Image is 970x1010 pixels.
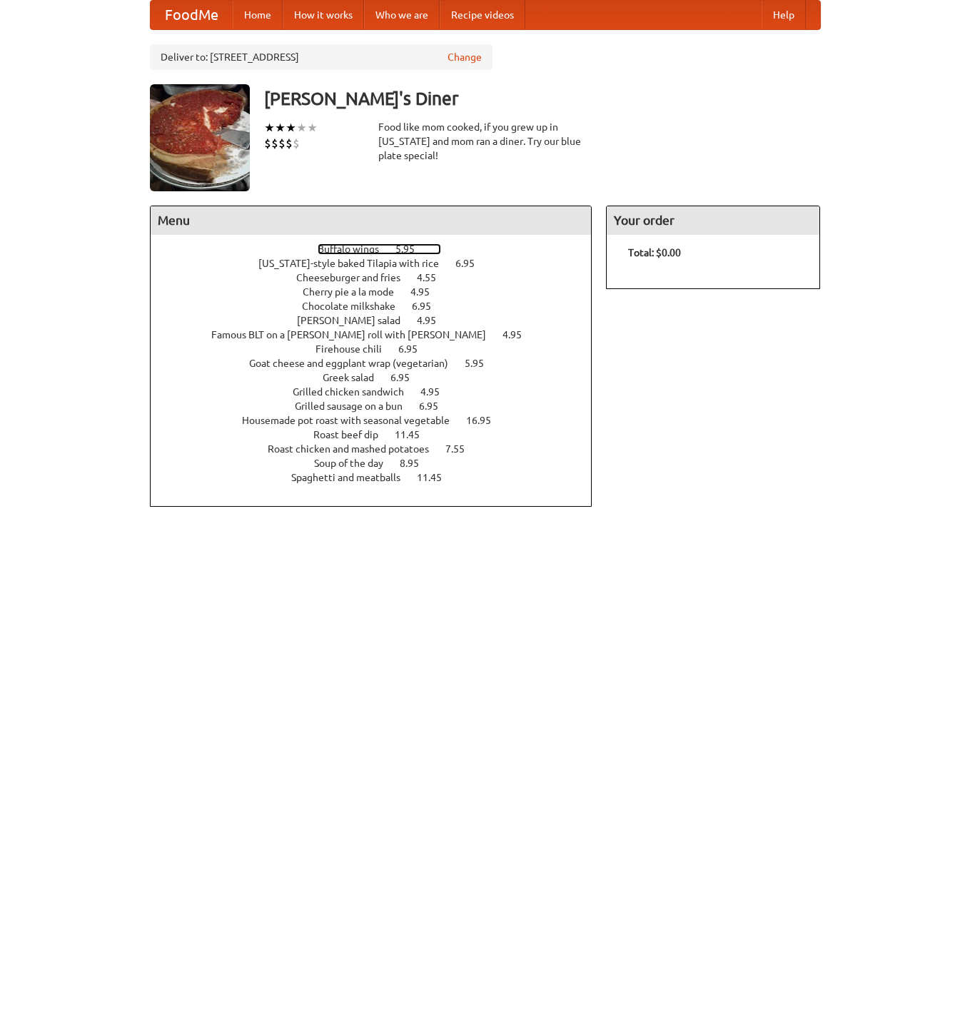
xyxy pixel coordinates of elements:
span: 4.55 [417,272,450,283]
img: angular.jpg [150,84,250,191]
span: 4.95 [417,315,450,326]
li: ★ [264,120,275,136]
a: [PERSON_NAME] salad 4.95 [297,315,463,326]
a: Change [448,50,482,64]
span: 4.95 [410,286,444,298]
a: Roast chicken and mashed potatoes 7.55 [268,443,491,455]
a: Cherry pie a la mode 4.95 [303,286,456,298]
span: 7.55 [445,443,479,455]
span: Greek salad [323,372,388,383]
span: 6.95 [455,258,489,269]
h3: [PERSON_NAME]'s Diner [264,84,821,113]
span: 4.95 [502,329,536,340]
a: FoodMe [151,1,233,29]
span: Firehouse chili [315,343,396,355]
span: 11.45 [395,429,434,440]
li: $ [286,136,293,151]
span: Cheeseburger and fries [296,272,415,283]
span: Chocolate milkshake [302,301,410,312]
li: ★ [275,120,286,136]
a: Cheeseburger and fries 4.55 [296,272,463,283]
li: $ [264,136,271,151]
li: $ [271,136,278,151]
li: $ [293,136,300,151]
a: Soup of the day 8.95 [314,458,445,469]
a: Grilled chicken sandwich 4.95 [293,386,466,398]
a: Housemade pot roast with seasonal vegetable 16.95 [242,415,517,426]
a: Spaghetti and meatballs 11.45 [291,472,468,483]
span: 6.95 [398,343,432,355]
span: 4.95 [420,386,454,398]
a: [US_STATE]-style baked Tilapia with rice 6.95 [258,258,501,269]
a: Goat cheese and eggplant wrap (vegetarian) 5.95 [249,358,510,369]
li: ★ [307,120,318,136]
b: Total: $0.00 [628,247,681,258]
span: 11.45 [417,472,456,483]
span: 8.95 [400,458,433,469]
span: Soup of the day [314,458,398,469]
a: Famous BLT on a [PERSON_NAME] roll with [PERSON_NAME] 4.95 [211,329,548,340]
a: Firehouse chili 6.95 [315,343,444,355]
h4: Your order [607,206,819,235]
li: ★ [296,120,307,136]
a: Help [762,1,806,29]
span: 16.95 [466,415,505,426]
li: ★ [286,120,296,136]
span: Goat cheese and eggplant wrap (vegetarian) [249,358,463,369]
a: Grilled sausage on a bun 6.95 [295,400,465,412]
span: [US_STATE]-style baked Tilapia with rice [258,258,453,269]
span: 5.95 [465,358,498,369]
span: Buffalo wings [318,243,393,255]
span: 6.95 [419,400,453,412]
span: Roast beef dip [313,429,393,440]
li: $ [278,136,286,151]
a: Roast beef dip 11.45 [313,429,446,440]
span: Spaghetti and meatballs [291,472,415,483]
a: How it works [283,1,364,29]
span: 5.95 [395,243,429,255]
h4: Menu [151,206,592,235]
span: Roast chicken and mashed potatoes [268,443,443,455]
a: Who we are [364,1,440,29]
span: Cherry pie a la mode [303,286,408,298]
a: Chocolate milkshake 6.95 [302,301,458,312]
span: Housemade pot roast with seasonal vegetable [242,415,464,426]
a: Greek salad 6.95 [323,372,436,383]
span: Grilled chicken sandwich [293,386,418,398]
span: [PERSON_NAME] salad [297,315,415,326]
a: Recipe videos [440,1,525,29]
a: Buffalo wings 5.95 [318,243,441,255]
div: Food like mom cooked, if you grew up in [US_STATE] and mom ran a diner. Try our blue plate special! [378,120,592,163]
a: Home [233,1,283,29]
div: Deliver to: [STREET_ADDRESS] [150,44,492,70]
span: Grilled sausage on a bun [295,400,417,412]
span: 6.95 [412,301,445,312]
span: 6.95 [390,372,424,383]
span: Famous BLT on a [PERSON_NAME] roll with [PERSON_NAME] [211,329,500,340]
